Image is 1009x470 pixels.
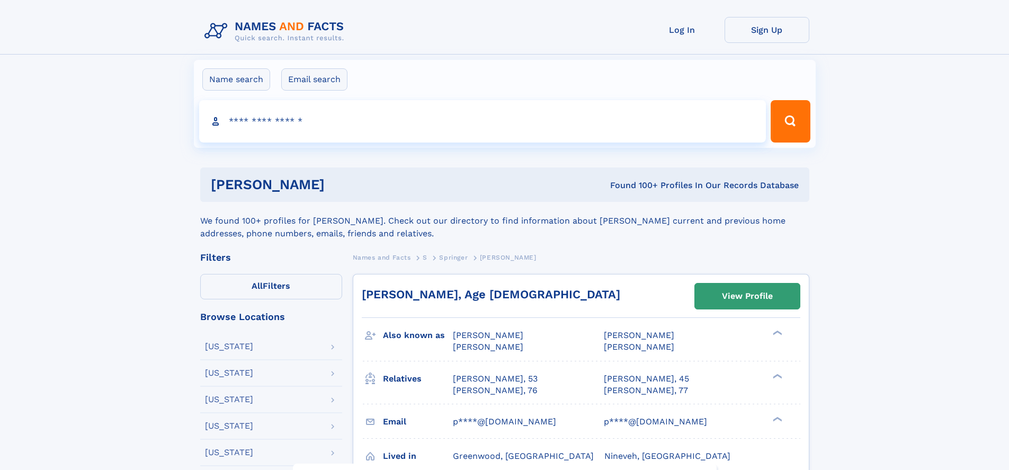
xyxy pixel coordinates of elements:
a: S [423,251,427,264]
h1: [PERSON_NAME] [211,178,468,191]
span: S [423,254,427,261]
div: [US_STATE] [205,395,253,404]
a: View Profile [695,283,800,309]
a: [PERSON_NAME], 53 [453,373,538,385]
div: [US_STATE] [205,369,253,377]
span: Springer [439,254,468,261]
a: [PERSON_NAME], 76 [453,385,538,396]
span: All [252,281,263,291]
span: [PERSON_NAME] [480,254,537,261]
div: We found 100+ profiles for [PERSON_NAME]. Check out our directory to find information about [PERS... [200,202,809,240]
div: Browse Locations [200,312,342,322]
div: [US_STATE] [205,342,253,351]
div: Found 100+ Profiles In Our Records Database [467,180,799,191]
span: Nineveh, [GEOGRAPHIC_DATA] [604,451,730,461]
input: search input [199,100,766,143]
span: [PERSON_NAME] [604,342,674,352]
span: [PERSON_NAME] [604,330,674,340]
a: Springer [439,251,468,264]
label: Filters [200,274,342,299]
button: Search Button [771,100,810,143]
div: ❯ [770,330,783,336]
a: Log In [640,17,725,43]
a: [PERSON_NAME], 77 [604,385,688,396]
h3: Email [383,413,453,431]
span: Greenwood, [GEOGRAPHIC_DATA] [453,451,594,461]
h3: Lived in [383,447,453,465]
div: ❯ [770,373,783,379]
div: View Profile [722,284,773,308]
a: [PERSON_NAME], 45 [604,373,689,385]
img: Logo Names and Facts [200,17,353,46]
div: Filters [200,253,342,262]
a: [PERSON_NAME], Age [DEMOGRAPHIC_DATA] [362,288,620,301]
h3: Relatives [383,370,453,388]
a: Sign Up [725,17,809,43]
label: Email search [281,68,347,91]
label: Name search [202,68,270,91]
div: [US_STATE] [205,422,253,430]
span: [PERSON_NAME] [453,342,523,352]
span: [PERSON_NAME] [453,330,523,340]
h3: Also known as [383,326,453,344]
div: ❯ [770,415,783,422]
div: [US_STATE] [205,448,253,457]
a: Names and Facts [353,251,411,264]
